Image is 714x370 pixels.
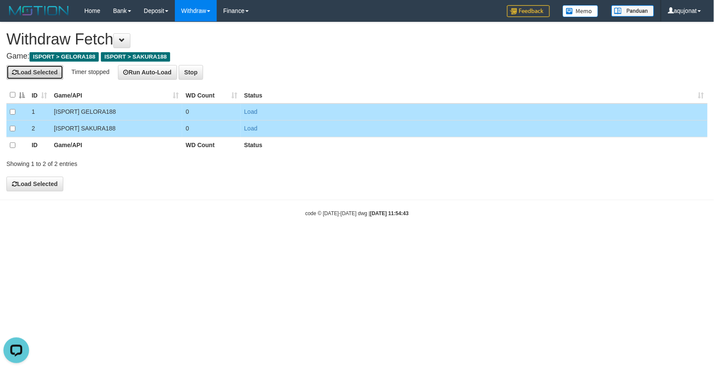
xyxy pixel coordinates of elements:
[370,210,409,216] strong: [DATE] 11:54:43
[28,87,50,104] th: ID: activate to sort column ascending
[507,5,550,17] img: Feedback.jpg
[6,65,63,80] button: Load Selected
[305,210,409,216] small: code © [DATE]-[DATE] dwg |
[182,137,241,154] th: WD Count
[563,5,599,17] img: Button%20Memo.svg
[611,5,654,17] img: panduan.png
[71,68,109,75] span: Timer stopped
[241,87,708,104] th: Status: activate to sort column ascending
[28,104,50,121] td: 1
[50,137,182,154] th: Game/API
[6,31,708,48] h1: Withdraw Fetch
[3,3,29,29] button: Open LiveChat chat widget
[186,125,189,132] span: 0
[50,87,182,104] th: Game/API: activate to sort column ascending
[244,125,257,132] a: Load
[6,156,291,168] div: Showing 1 to 2 of 2 entries
[118,65,177,80] button: Run Auto-Load
[179,65,203,80] button: Stop
[6,52,708,61] h4: Game:
[182,87,241,104] th: WD Count: activate to sort column ascending
[186,108,189,115] span: 0
[30,52,99,62] span: ISPORT > GELORA188
[50,104,182,121] td: [ISPORT] GELORA188
[101,52,170,62] span: ISPORT > SAKURA188
[6,177,63,191] button: Load Selected
[241,137,708,154] th: Status
[28,120,50,137] td: 2
[244,108,257,115] a: Load
[50,120,182,137] td: [ISPORT] SAKURA188
[28,137,50,154] th: ID
[6,4,71,17] img: MOTION_logo.png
